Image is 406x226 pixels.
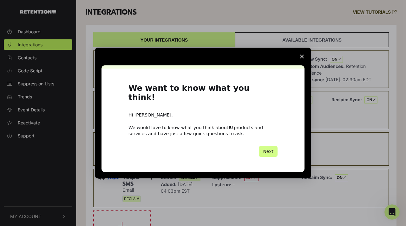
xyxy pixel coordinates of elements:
div: We would love to know what you think about products and services and have just a few quick questi... [128,125,278,136]
button: Next [259,146,278,157]
b: R! [228,125,234,130]
span: Close survey [293,48,311,65]
h1: We want to know what you think! [128,84,278,106]
div: Hi [PERSON_NAME], [128,112,278,118]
